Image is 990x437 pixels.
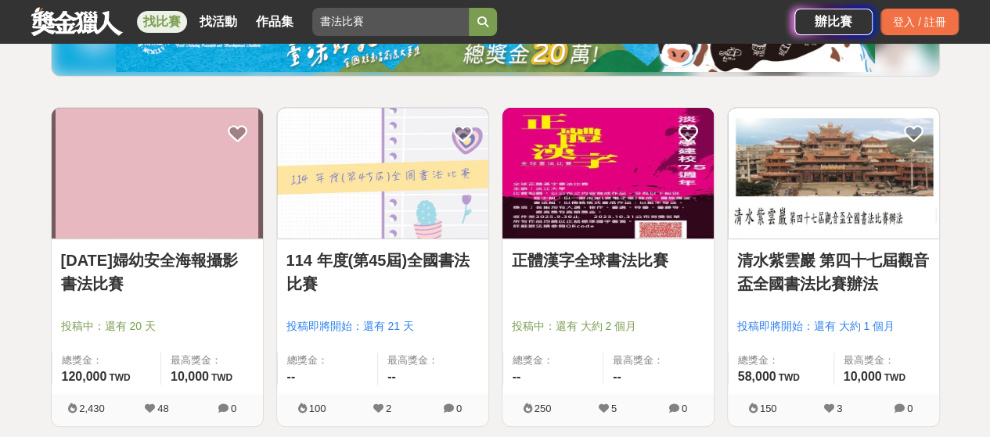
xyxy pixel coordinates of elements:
[682,403,687,414] span: 0
[61,318,254,335] span: 投稿中：還有 20 天
[193,11,243,33] a: 找活動
[613,353,704,368] span: 最高獎金：
[837,403,842,414] span: 3
[512,249,704,272] a: 正體漢字全球書法比賽
[907,403,913,414] span: 0
[502,108,714,238] img: Cover Image
[513,370,521,383] span: --
[157,403,168,414] span: 48
[286,249,479,296] a: 114 年度(第45屆)全國書法比賽
[137,11,187,33] a: 找比賽
[287,353,369,368] span: 總獎金：
[79,403,105,414] span: 2,430
[387,353,479,368] span: 最高獎金：
[738,370,776,383] span: 58,000
[760,403,777,414] span: 150
[250,11,300,33] a: 作品集
[738,353,824,368] span: 總獎金：
[880,9,959,35] div: 登入 / 註冊
[387,370,396,383] span: --
[737,249,930,296] a: 清水紫雲巖 第四十七屆觀音盃全國書法比賽辦法
[62,353,151,368] span: 總獎金：
[794,9,873,35] a: 辦比賽
[844,353,930,368] span: 最高獎金：
[312,8,469,36] input: 2025高通台灣AI黑客松
[728,108,939,238] img: Cover Image
[884,372,905,383] span: TWD
[286,318,479,335] span: 投稿即將開始：還有 21 天
[737,318,930,335] span: 投稿即將開始：還有 大約 1 個月
[512,318,704,335] span: 投稿中：還有 大約 2 個月
[171,370,209,383] span: 10,000
[844,370,882,383] span: 10,000
[287,370,296,383] span: --
[611,403,617,414] span: 5
[277,108,488,238] img: Cover Image
[386,403,391,414] span: 2
[778,372,799,383] span: TWD
[109,372,130,383] span: TWD
[52,108,263,238] img: Cover Image
[613,370,621,383] span: --
[309,403,326,414] span: 100
[456,403,462,414] span: 0
[535,403,552,414] span: 250
[61,249,254,296] a: [DATE]婦幼安全海報攝影書法比賽
[211,372,232,383] span: TWD
[231,403,236,414] span: 0
[513,353,594,368] span: 總獎金：
[171,353,254,368] span: 最高獎金：
[62,370,107,383] span: 120,000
